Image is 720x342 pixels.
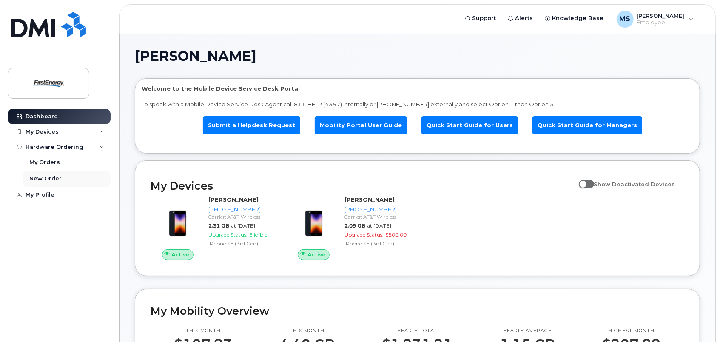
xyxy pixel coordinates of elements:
[344,205,409,214] div: [PHONE_NUMBER]
[208,213,273,220] div: Carrier: AT&T Wireless
[307,251,326,259] span: Active
[208,222,229,229] span: 2.31 GB
[603,328,661,334] p: Highest month
[344,231,384,238] span: Upgrade Status:
[367,222,391,229] span: at [DATE]
[249,231,267,238] span: Eligible
[683,305,714,336] iframe: Messenger Launcher
[344,240,409,247] div: iPhone SE (3rd Gen)
[231,222,255,229] span: at [DATE]
[382,328,453,334] p: Yearly total
[344,196,395,203] strong: [PERSON_NAME]
[344,222,365,229] span: 2.09 GB
[151,180,575,192] h2: My Devices
[208,240,273,247] div: iPhone SE (3rd Gen)
[280,328,335,334] p: This month
[532,116,642,134] a: Quick Start Guide for Managers
[157,200,198,241] img: image20231002-3703462-1angbar.jpeg
[208,196,259,203] strong: [PERSON_NAME]
[421,116,518,134] a: Quick Start Guide for Users
[500,328,555,334] p: Yearly average
[287,196,413,260] a: Active[PERSON_NAME][PHONE_NUMBER]Carrier: AT&T Wireless2.09 GBat [DATE]Upgrade Status:$500.00iPho...
[151,305,684,317] h2: My Mobility Overview
[203,116,300,134] a: Submit a Helpdesk Request
[142,100,693,108] p: To speak with a Mobile Device Service Desk Agent call 811-HELP (4357) internally or [PHONE_NUMBER...
[151,196,276,260] a: Active[PERSON_NAME][PHONE_NUMBER]Carrier: AT&T Wireless2.31 GBat [DATE]Upgrade Status:EligibleiPh...
[385,231,407,238] span: $500.00
[171,251,190,259] span: Active
[293,200,334,241] img: image20231002-3703462-1angbar.jpeg
[315,116,407,134] a: Mobility Portal User Guide
[142,85,693,93] p: Welcome to the Mobile Device Service Desk Portal
[135,50,256,63] span: [PERSON_NAME]
[344,213,409,220] div: Carrier: AT&T Wireless
[208,231,248,238] span: Upgrade Status:
[208,205,273,214] div: [PHONE_NUMBER]
[594,181,675,188] span: Show Deactivated Devices
[174,328,233,334] p: This month
[579,176,586,183] input: Show Deactivated Devices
